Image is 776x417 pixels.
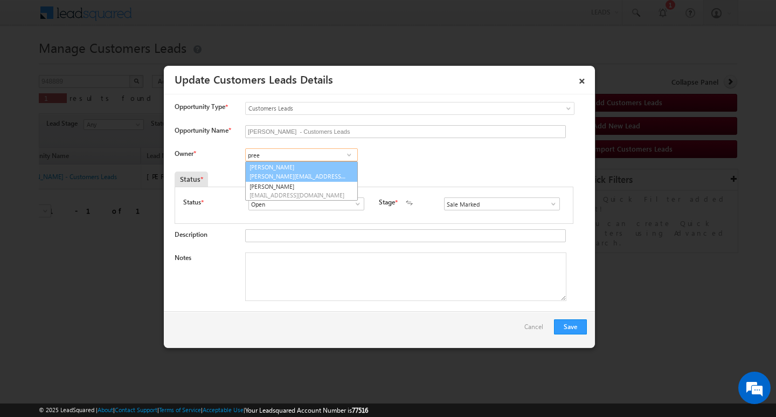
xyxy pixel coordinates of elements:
span: Opportunity Type [175,102,225,112]
a: Contact Support [115,406,157,413]
label: Owner [175,149,196,158]
span: Your Leadsquared Account Number is [245,406,368,414]
a: Update Customers Leads Details [175,71,333,86]
a: Show All Items [544,199,557,209]
a: Customers Leads [245,102,574,115]
label: Notes [175,254,191,262]
button: Save [554,319,587,334]
span: [EMAIL_ADDRESS][DOMAIN_NAME] [250,191,347,199]
span: 77516 [352,406,368,414]
a: Terms of Service [159,406,201,413]
div: Minimize live chat window [177,5,203,31]
textarea: Type your message and hit 'Enter' [14,100,197,323]
div: Chat with us now [56,57,181,71]
label: Description [175,230,207,238]
input: Type to Search [248,197,364,210]
label: Opportunity Name [175,126,231,134]
input: Type to Search [444,197,560,210]
a: Show All Items [348,199,362,209]
a: Show All Items [342,149,356,160]
img: d_60004797649_company_0_60004797649 [18,57,45,71]
span: Customers Leads [246,104,530,113]
a: [PERSON_NAME] [245,161,358,182]
span: © 2025 LeadSquared | | | | | [39,405,368,415]
label: Stage [379,197,395,207]
a: About [98,406,113,413]
em: Start Chat [147,332,196,347]
span: [PERSON_NAME][EMAIL_ADDRESS][DOMAIN_NAME] [250,172,347,180]
a: × [573,70,591,88]
label: Status [183,197,201,207]
input: Type to Search [245,148,358,161]
a: [PERSON_NAME] [246,181,357,201]
a: Acceptable Use [203,406,244,413]
div: Status [175,172,208,187]
a: Cancel [524,319,549,340]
